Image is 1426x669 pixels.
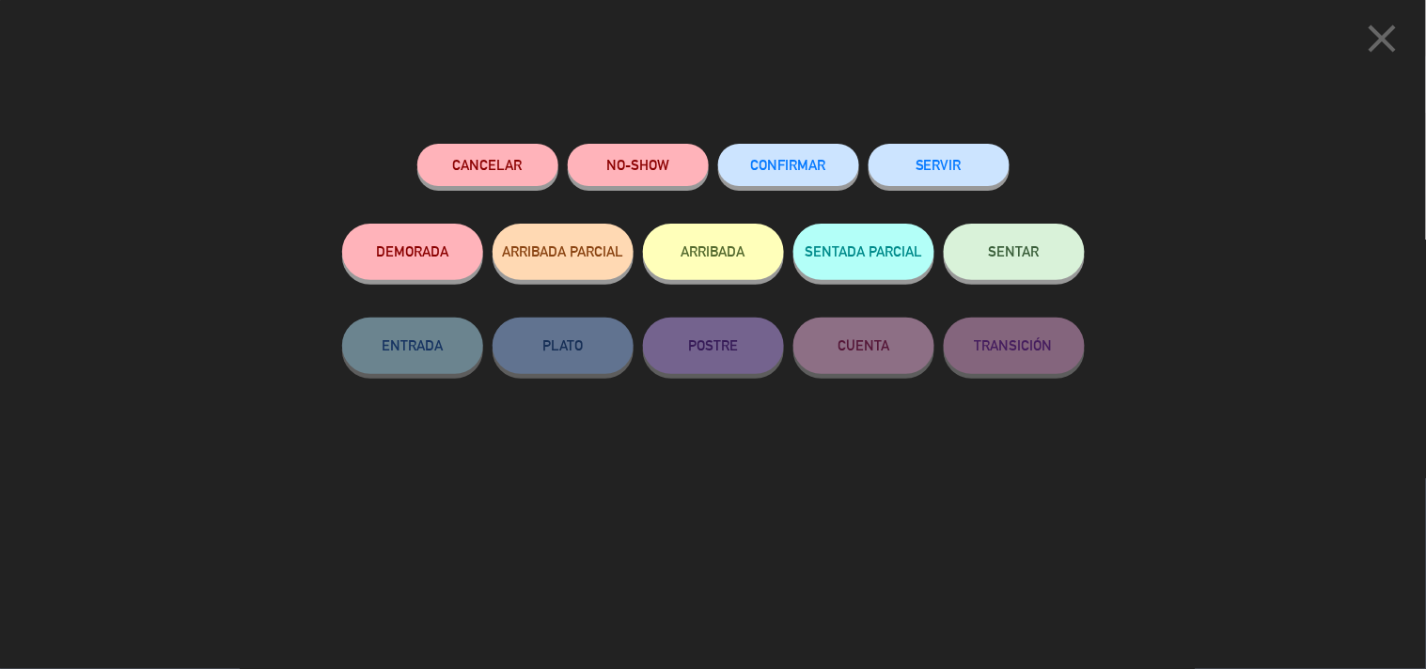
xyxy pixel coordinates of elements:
button: SENTAR [944,224,1085,280]
button: ARRIBADA PARCIAL [493,224,634,280]
span: ARRIBADA PARCIAL [502,243,623,259]
button: close [1354,14,1412,70]
button: CONFIRMAR [718,144,859,186]
button: SERVIR [869,144,1010,186]
button: ENTRADA [342,318,483,374]
button: PLATO [493,318,634,374]
i: close [1359,15,1406,62]
button: POSTRE [643,318,784,374]
button: CUENTA [793,318,934,374]
button: ARRIBADA [643,224,784,280]
button: SENTADA PARCIAL [793,224,934,280]
button: NO-SHOW [568,144,709,186]
button: DEMORADA [342,224,483,280]
button: Cancelar [417,144,558,186]
span: CONFIRMAR [751,157,826,173]
span: SENTAR [989,243,1040,259]
button: TRANSICIÓN [944,318,1085,374]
